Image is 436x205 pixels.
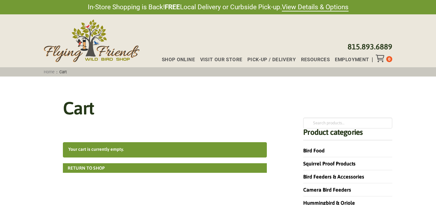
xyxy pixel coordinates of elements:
a: Employment [330,57,369,62]
span: In-Store Shopping is Back! Local Delivery or Curbside Pick-up. [88,3,349,12]
span: Pick-up / Delivery [247,57,296,62]
span: Visit Our Store [200,57,243,62]
h1: Cart [63,99,94,118]
a: Camera Bird Feeders [303,187,351,193]
img: Flying Friends Wild Bird Shop Logo [44,19,139,62]
a: Bird Food [303,148,325,153]
a: Bird Feeders & Accessories [303,174,364,179]
a: Pick-up / Delivery [242,57,296,62]
a: Visit Our Store [195,57,242,62]
a: Return to shop [63,163,267,173]
div: Toggle Off Canvas Content [376,55,386,62]
a: Home [41,70,56,74]
a: 815.893.6889 [348,42,392,51]
h4: Product categories [303,128,392,140]
div: Your cart is currently empty. [63,142,267,157]
span: Resources [301,57,330,62]
a: View Details & Options [282,3,349,11]
strong: FREE [165,3,180,11]
input: Search products… [303,118,392,128]
span: Shop Online [162,57,195,62]
span: Employment [335,57,369,62]
span: 0 [388,57,390,62]
span: Cart [57,70,69,74]
a: Resources [296,57,330,62]
a: Shop Online [157,57,195,62]
a: Squirrel Proof Products [303,161,356,166]
span: : [41,70,69,74]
